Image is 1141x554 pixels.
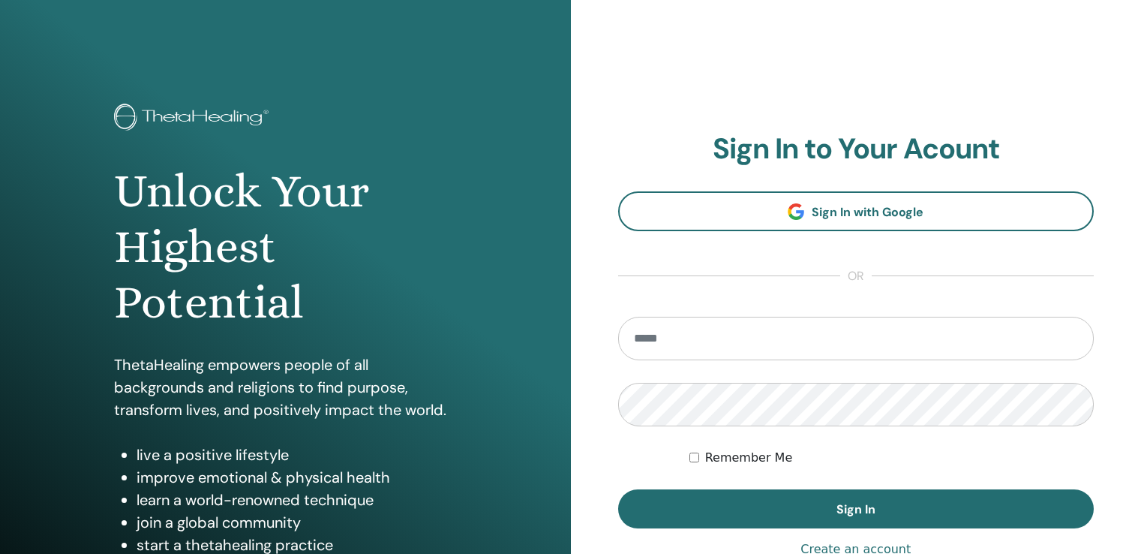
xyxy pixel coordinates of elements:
[137,466,457,489] li: improve emotional & physical health
[836,501,875,517] span: Sign In
[137,444,457,466] li: live a positive lifestyle
[705,449,793,467] label: Remember Me
[137,489,457,511] li: learn a world-renowned technique
[812,204,923,220] span: Sign In with Google
[618,191,1094,231] a: Sign In with Google
[618,132,1094,167] h2: Sign In to Your Acount
[689,449,1094,467] div: Keep me authenticated indefinitely or until I manually logout
[114,164,457,331] h1: Unlock Your Highest Potential
[137,511,457,534] li: join a global community
[114,354,457,421] p: ThetaHealing empowers people of all backgrounds and religions to find purpose, transform lives, a...
[618,489,1094,528] button: Sign In
[840,267,872,285] span: or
